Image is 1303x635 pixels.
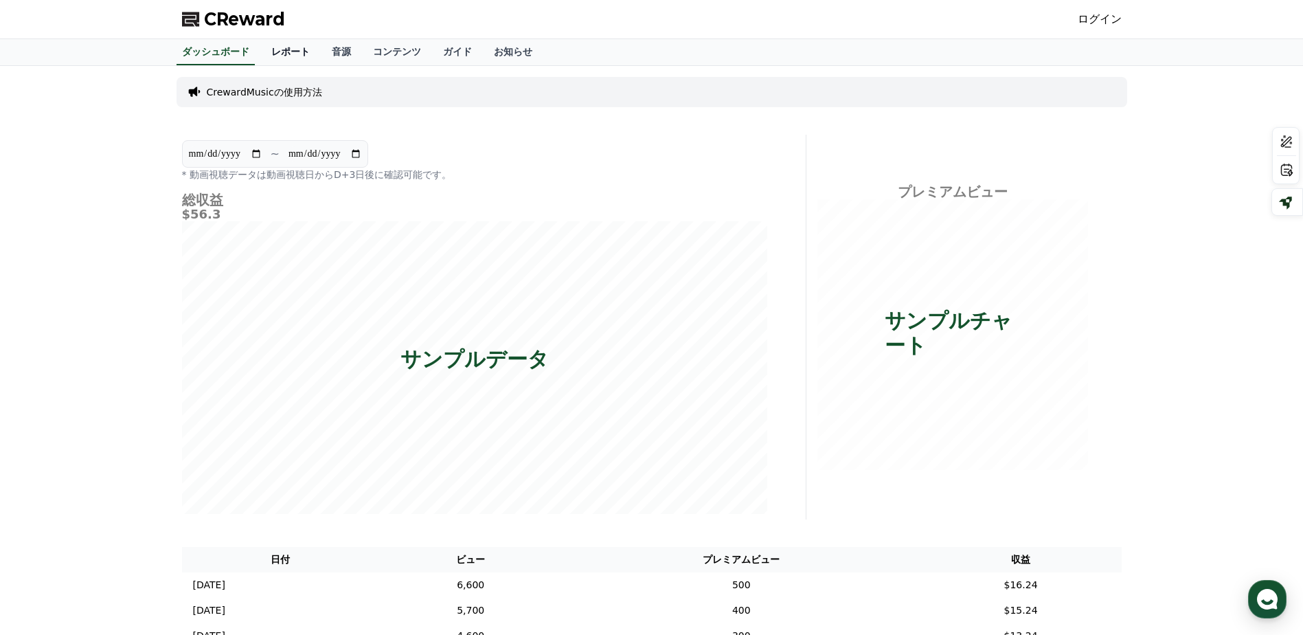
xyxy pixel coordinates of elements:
[378,598,563,623] td: 5,700
[920,598,1122,623] td: $15.24
[207,85,322,99] a: CrewardMusicの使用方法
[182,208,767,221] h5: $56.3
[920,572,1122,598] td: $16.24
[91,436,177,470] a: Messages
[182,547,379,572] th: 日付
[193,603,225,618] p: [DATE]
[271,146,280,162] p: ~
[378,572,563,598] td: 6,600
[182,8,285,30] a: CReward
[182,192,767,208] h4: 総収益
[35,456,59,467] span: Home
[362,39,432,65] a: コンテンツ
[193,578,225,592] p: [DATE]
[378,547,563,572] th: ビュー
[563,547,920,572] th: プレミアムビュー
[204,8,285,30] span: CReward
[400,346,549,371] p: サンプルデータ
[885,308,1020,357] p: サンプルチャート
[260,39,321,65] a: レポート
[432,39,483,65] a: ガイド
[1078,11,1122,27] a: ログイン
[563,572,920,598] td: 500
[563,598,920,623] td: 400
[920,547,1122,572] th: 収益
[177,39,255,65] a: ダッシュボード
[114,457,155,468] span: Messages
[182,168,767,181] p: * 動画視聴データは動画視聴日からD+3日後に確認可能です。
[483,39,543,65] a: お知らせ
[321,39,362,65] a: 音源
[203,456,237,467] span: Settings
[817,184,1089,199] h4: プレミアムビュー
[177,436,264,470] a: Settings
[4,436,91,470] a: Home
